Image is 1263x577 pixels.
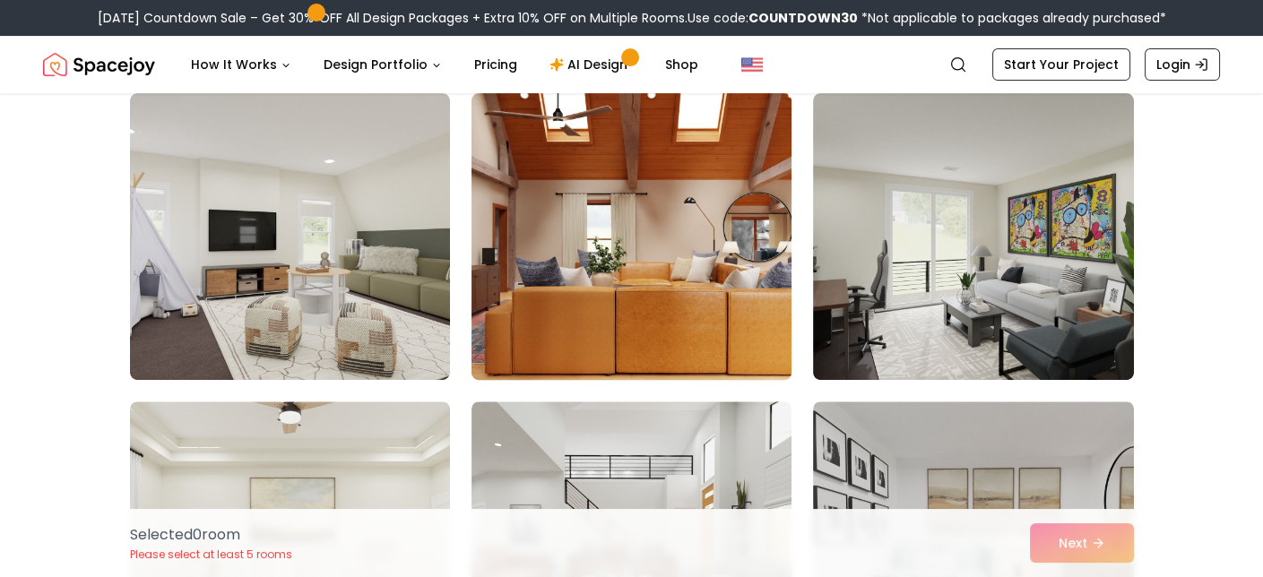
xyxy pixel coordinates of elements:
[43,47,155,82] a: Spacejoy
[98,9,1166,27] div: [DATE] Countdown Sale – Get 30% OFF All Design Packages + Extra 10% OFF on Multiple Rooms.
[688,9,858,27] span: Use code:
[460,47,532,82] a: Pricing
[309,47,456,82] button: Design Portfolio
[813,93,1133,380] img: Room room-12
[177,47,713,82] nav: Main
[858,9,1166,27] span: *Not applicable to packages already purchased*
[992,48,1130,81] a: Start Your Project
[130,547,292,562] p: Please select at least 5 rooms
[1145,48,1220,81] a: Login
[748,9,858,27] b: COUNTDOWN30
[463,86,800,387] img: Room room-11
[741,54,763,75] img: United States
[130,93,450,380] img: Room room-10
[43,47,155,82] img: Spacejoy Logo
[43,36,1220,93] nav: Global
[651,47,713,82] a: Shop
[535,47,647,82] a: AI Design
[177,47,306,82] button: How It Works
[130,524,292,546] p: Selected 0 room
